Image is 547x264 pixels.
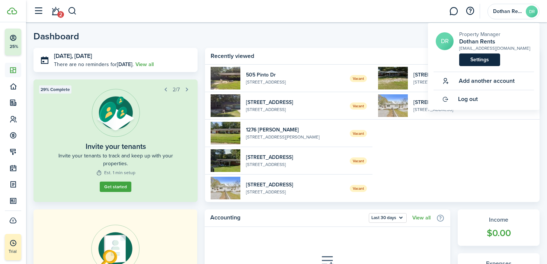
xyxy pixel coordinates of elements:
[459,53,500,66] a: Settings
[246,134,344,140] widget-list-item-description: [STREET_ADDRESS][PERSON_NAME]
[246,153,344,161] widget-list-item-title: [STREET_ADDRESS]
[92,89,140,137] img: Tenant
[350,157,367,164] span: Vacant
[465,226,532,240] widget-stats-count: $0.00
[464,5,476,17] button: Open resource center
[246,181,344,189] widget-list-item-title: [STREET_ADDRESS]
[100,182,131,192] button: Get started
[413,106,511,113] widget-list-item-description: [STREET_ADDRESS]
[447,2,461,21] a: Messaging
[86,141,146,152] widget-step-title: Invite your tenants
[211,52,522,61] home-widget-title: Recently viewed
[41,86,70,93] span: 29% Complete
[246,189,344,195] widget-list-item-description: [STREET_ADDRESS]
[350,185,367,192] span: Vacant
[31,4,45,18] button: Open sidebar
[210,213,365,223] home-widget-title: Accounting
[350,75,367,82] span: Vacant
[369,213,407,223] button: Open menu
[211,94,240,117] img: 1
[57,11,64,18] span: 2
[160,84,171,95] button: Prev step
[493,9,523,14] span: Dothan Rents
[9,43,19,50] p: 25%
[211,122,240,144] img: 1
[211,177,240,199] img: 1
[50,152,181,167] widget-step-description: Invite your tenants to track and keep up with your properties.
[434,72,515,90] button: Add another account
[459,45,530,52] div: [EMAIL_ADDRESS][DOMAIN_NAME]
[465,215,532,224] widget-stats-title: Income
[412,215,431,221] a: View all
[526,6,538,17] avatar-text: DR
[434,90,534,108] a: Log out
[246,71,344,79] widget-list-item-title: 505 Pinto Dr
[5,234,21,260] a: Trial
[246,79,344,85] widget-list-item-description: [STREET_ADDRESS]
[211,149,240,172] img: 1
[413,98,511,106] widget-list-item-title: [STREET_ADDRESS]
[246,106,344,113] widget-list-item-description: [STREET_ADDRESS]
[369,213,407,223] button: Last 30 days
[5,29,67,55] button: 25%
[117,61,132,68] b: [DATE]
[378,94,408,117] img: 2
[413,79,511,85] widget-list-item-description: [STREET_ADDRESS]
[54,61,134,68] p: There are no reminders for .
[459,30,500,38] span: Property Manager
[68,5,77,17] button: Search
[9,248,38,255] p: Trial
[211,67,240,89] img: 1
[135,61,154,68] a: View all
[246,98,344,106] widget-list-item-title: [STREET_ADDRESS]
[458,96,478,102] span: Log out
[48,2,63,21] a: Notifications
[413,71,511,79] widget-list-item-title: [STREET_ADDRESS]
[378,67,408,89] img: 1
[458,209,540,246] a: Income$0.00
[459,38,530,45] a: Dothan Rents
[7,7,17,14] img: TenantCloud
[33,32,79,41] header-page-title: Dashboard
[350,130,367,137] span: Vacant
[173,86,180,94] span: 2/7
[96,169,135,176] widget-step-time: Est. 1 min setup
[459,78,515,84] span: Add another account
[350,102,367,110] span: Vacant
[182,84,192,95] button: Next step
[54,52,192,61] h3: [DATE], [DATE]
[246,126,344,134] widget-list-item-title: 1276 [PERSON_NAME]
[246,161,344,168] widget-list-item-description: [STREET_ADDRESS]
[436,32,454,50] a: DR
